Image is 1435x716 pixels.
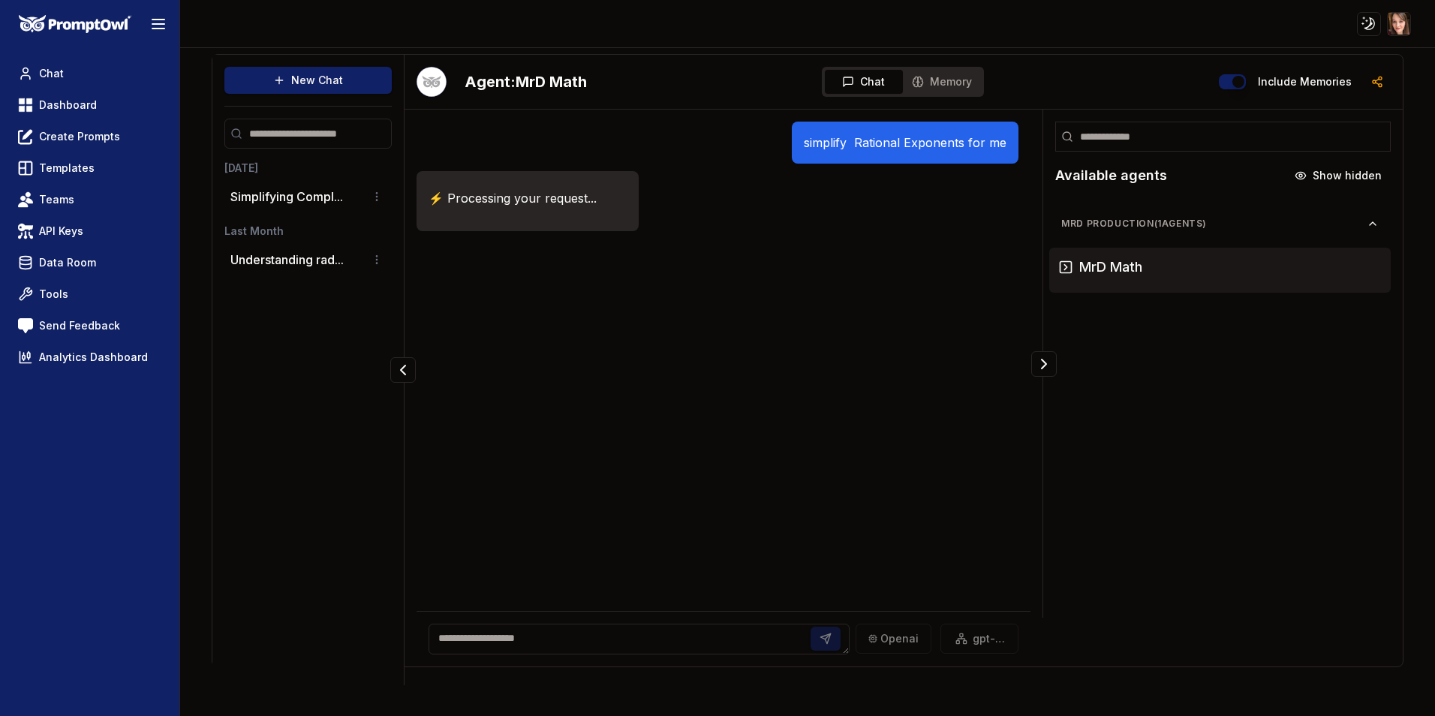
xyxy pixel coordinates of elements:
a: Teams [12,186,167,213]
button: Include memories in the messages below [1219,74,1246,89]
a: Create Prompts [12,123,167,150]
span: Teams [39,192,74,207]
span: Dashboard [39,98,97,113]
h2: MrD Math [465,71,587,92]
h3: Last Month [224,224,392,239]
img: feedback [18,318,33,333]
a: Data Room [12,249,167,276]
span: MrD Production ( 1 agents) [1061,218,1367,230]
span: Create Prompts [39,129,120,144]
span: API Keys [39,224,83,239]
button: Collapse panel [1031,351,1057,377]
a: Tools [12,281,167,308]
a: Send Feedback [12,312,167,339]
a: Templates [12,155,167,182]
a: Dashboard [12,92,167,119]
button: Conversation options [368,251,386,269]
h3: [DATE] [224,161,392,176]
button: Conversation options [368,188,386,206]
a: API Keys [12,218,167,245]
button: Understanding rad... [230,251,344,269]
span: Data Room [39,255,96,270]
label: Include memories in the messages below [1258,77,1352,87]
img: Bot [417,67,447,97]
button: New Chat [224,67,392,94]
span: Send Feedback [39,318,120,333]
span: Chat [860,74,885,89]
button: Simplifying Compl... [230,188,343,206]
a: Analytics Dashboard [12,344,167,371]
p: simplify Rational Exponents for me [804,134,1006,152]
button: Show hidden [1286,164,1391,188]
img: ACg8ocIfLupnZeinHNHzosolBsVfM8zAcz9EECOIs1RXlN6hj8iSyZKw=s96-c [1388,13,1410,35]
p: ⚡ Processing your request... [429,189,597,207]
span: Show hidden [1313,168,1382,183]
button: Talk with Hootie [417,67,447,97]
img: PromptOwl [19,15,131,34]
span: Analytics Dashboard [39,350,148,365]
span: Tools [39,287,68,302]
button: MrD Production(1agents) [1049,212,1391,236]
span: Memory [930,74,972,89]
button: Collapse panel [390,357,416,383]
h3: MrD Math [1079,257,1142,278]
span: Templates [39,161,95,176]
h2: Available agents [1055,165,1167,186]
span: Chat [39,66,64,81]
a: Chat [12,60,167,87]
